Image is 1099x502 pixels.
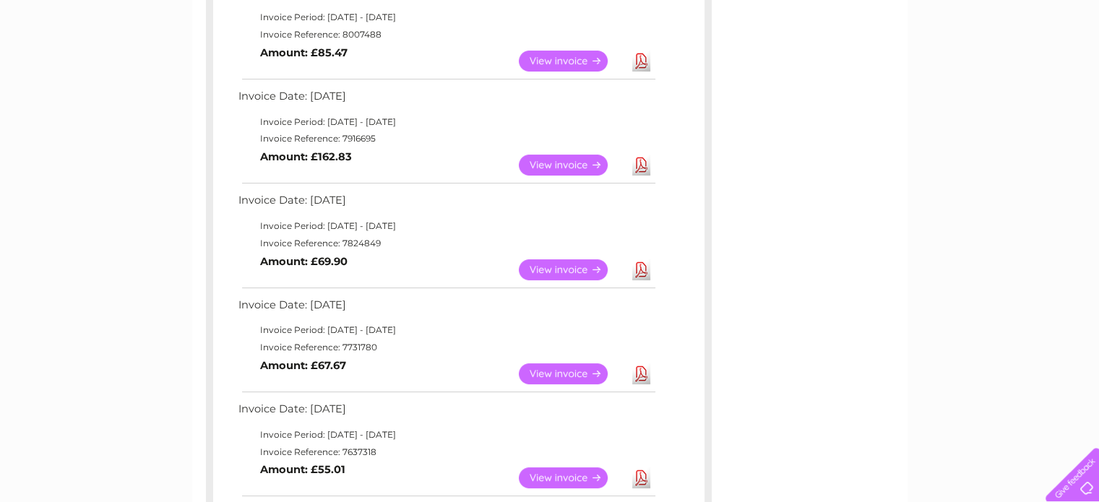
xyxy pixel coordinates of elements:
a: Contact [1003,61,1038,72]
td: Invoice Period: [DATE] - [DATE] [235,426,658,443]
a: Energy [881,61,913,72]
td: Invoice Date: [DATE] [235,399,658,426]
a: Water [845,61,872,72]
td: Invoice Period: [DATE] - [DATE] [235,113,658,131]
b: Amount: £85.47 [260,46,348,59]
td: Invoice Period: [DATE] - [DATE] [235,321,658,339]
b: Amount: £162.83 [260,150,352,163]
a: View [519,363,625,384]
td: Invoice Period: [DATE] - [DATE] [235,217,658,235]
td: Invoice Reference: 7824849 [235,235,658,252]
b: Amount: £69.90 [260,255,348,268]
a: Telecoms [921,61,965,72]
a: View [519,467,625,488]
a: Download [632,363,650,384]
b: Amount: £55.01 [260,463,345,476]
td: Invoice Period: [DATE] - [DATE] [235,9,658,26]
a: Download [632,467,650,488]
img: logo.png [38,38,112,82]
td: Invoice Reference: 7916695 [235,130,658,147]
td: Invoice Reference: 8007488 [235,26,658,43]
a: Blog [973,61,994,72]
a: 0333 014 3131 [827,7,926,25]
td: Invoice Reference: 7731780 [235,339,658,356]
a: Log out [1051,61,1085,72]
a: Download [632,51,650,72]
a: View [519,51,625,72]
a: Download [632,259,650,280]
b: Amount: £67.67 [260,359,346,372]
a: Download [632,155,650,176]
td: Invoice Date: [DATE] [235,295,658,322]
a: View [519,155,625,176]
td: Invoice Date: [DATE] [235,87,658,113]
td: Invoice Reference: 7637318 [235,443,658,461]
div: Clear Business is a trading name of Verastar Limited (registered in [GEOGRAPHIC_DATA] No. 3667643... [209,8,892,70]
td: Invoice Date: [DATE] [235,191,658,217]
a: View [519,259,625,280]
